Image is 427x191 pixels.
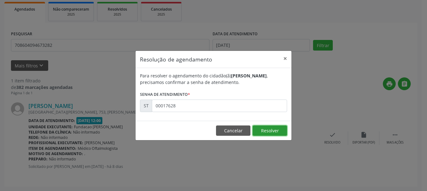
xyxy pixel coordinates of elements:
[140,72,287,86] div: Para resolver o agendamento do cidadão(ã) , precisamos confirmar a senha de atendimento.
[140,90,190,100] label: Senha de atendimento
[216,125,250,136] button: Cancelar
[140,100,152,112] div: ST
[279,51,291,66] button: Close
[231,73,267,79] b: [PERSON_NAME]
[253,125,287,136] button: Resolver
[140,55,212,63] h5: Resolução de agendamento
